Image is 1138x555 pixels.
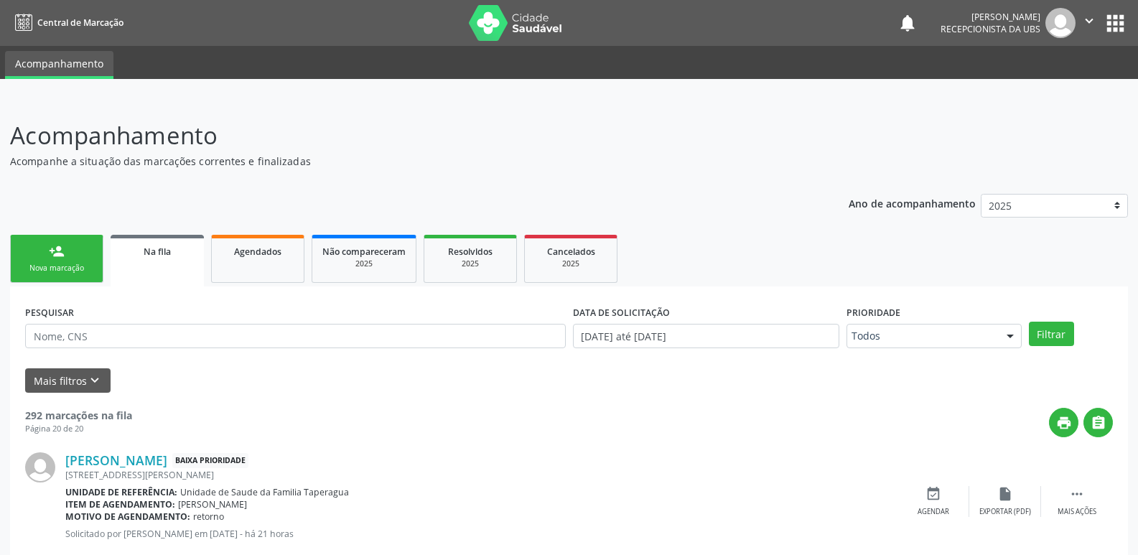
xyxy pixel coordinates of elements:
div: Página 20 de 20 [25,423,132,435]
a: Central de Marcação [10,11,123,34]
input: Selecione um intervalo [573,324,839,348]
img: img [1045,8,1076,38]
div: [PERSON_NAME] [941,11,1040,23]
button: apps [1103,11,1128,36]
button:  [1076,8,1103,38]
span: Na fila [144,246,171,258]
div: person_add [49,243,65,259]
span: Baixa Prioridade [172,453,248,468]
input: Nome, CNS [25,324,566,348]
span: Central de Marcação [37,17,123,29]
i:  [1091,415,1106,431]
span: Cancelados [547,246,595,258]
span: Resolvidos [448,246,493,258]
div: 2025 [322,258,406,269]
div: 2025 [434,258,506,269]
a: Acompanhamento [5,51,113,79]
span: Agendados [234,246,281,258]
i: keyboard_arrow_down [87,373,103,388]
i: event_available [925,486,941,502]
div: 2025 [535,258,607,269]
div: Mais ações [1058,507,1096,517]
p: Acompanhamento [10,118,793,154]
strong: 292 marcações na fila [25,409,132,422]
button: Filtrar [1029,322,1074,346]
label: PESQUISAR [25,302,74,324]
i: print [1056,415,1072,431]
img: img [25,452,55,482]
button: Mais filtroskeyboard_arrow_down [25,368,111,393]
span: retorno [193,510,224,523]
button: print [1049,408,1078,437]
div: Nova marcação [21,263,93,274]
div: Exportar (PDF) [979,507,1031,517]
label: Prioridade [846,302,900,324]
span: Unidade de Saude da Familia Taperagua [180,486,349,498]
label: DATA DE SOLICITAÇÃO [573,302,670,324]
button: notifications [897,13,918,33]
div: [STREET_ADDRESS][PERSON_NAME] [65,469,897,481]
b: Unidade de referência: [65,486,177,498]
button:  [1083,408,1113,437]
b: Item de agendamento: [65,498,175,510]
div: Agendar [918,507,949,517]
p: Acompanhe a situação das marcações correntes e finalizadas [10,154,793,169]
i:  [1069,486,1085,502]
b: Motivo de agendamento: [65,510,190,523]
p: Ano de acompanhamento [849,194,976,212]
span: [PERSON_NAME] [178,498,247,510]
i: insert_drive_file [997,486,1013,502]
a: [PERSON_NAME] [65,452,167,468]
span: Recepcionista da UBS [941,23,1040,35]
i:  [1081,13,1097,29]
span: Não compareceram [322,246,406,258]
span: Todos [852,329,992,343]
p: Solicitado por [PERSON_NAME] em [DATE] - há 21 horas [65,528,897,540]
